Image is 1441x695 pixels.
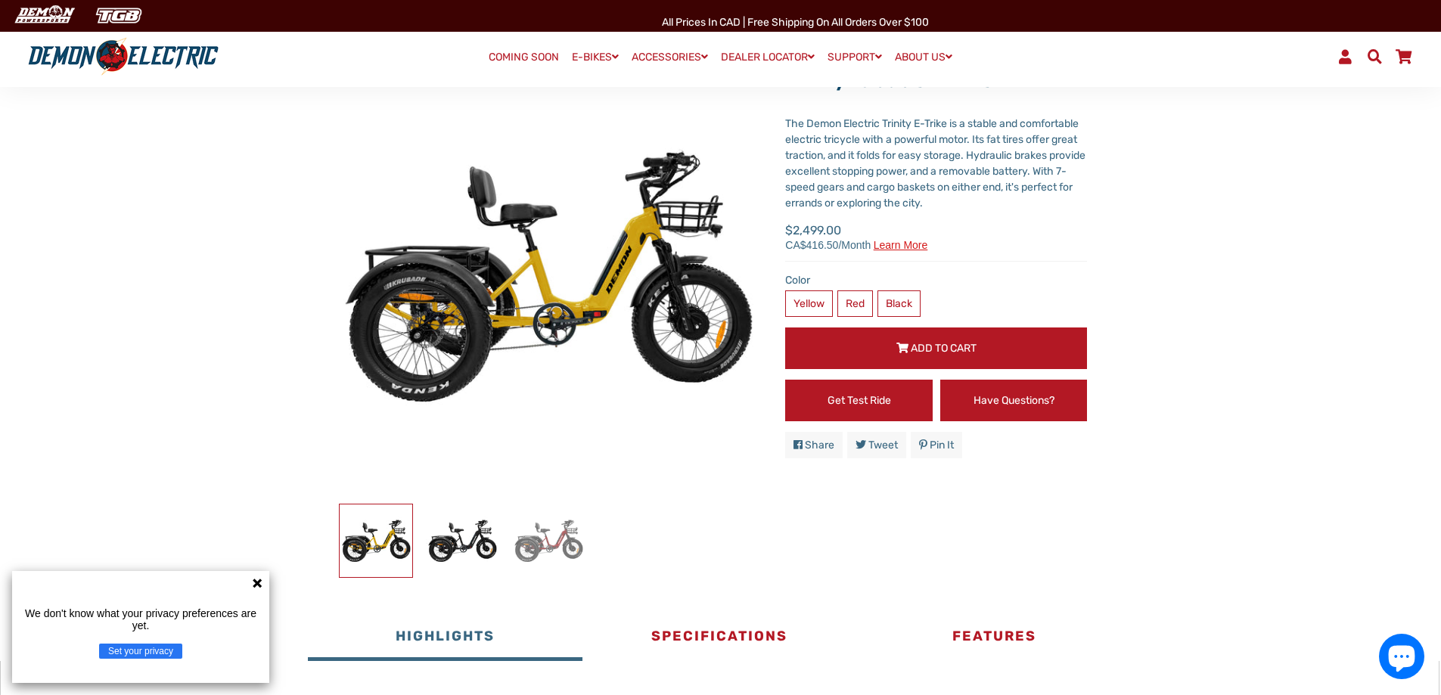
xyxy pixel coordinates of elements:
span: $2,499.00 [785,222,927,250]
a: COMING SOON [483,47,564,68]
a: Get Test Ride [785,380,933,421]
img: TGB Canada [88,3,150,28]
inbox-online-store-chat: Shopify online store chat [1374,634,1429,683]
span: Pin it [930,439,954,451]
a: ACCESSORIES [626,46,713,68]
img: Demon Electric logo [23,37,224,76]
label: Color [785,272,1087,288]
button: Add to Cart [785,327,1087,369]
span: Tweet [868,439,898,451]
a: ABOUT US [890,46,958,68]
a: DEALER LOCATOR [716,46,820,68]
img: Trinity Foldable E-Trike [426,504,498,577]
button: Highlights [308,616,582,661]
label: Black [877,290,921,317]
span: Add to Cart [911,342,977,355]
img: Trinity Foldable E-Trike [512,504,585,577]
a: Have Questions? [940,380,1088,421]
img: Demon Electric [8,3,80,28]
div: The Demon Electric Trinity E-Trike is a stable and comfortable electric tricycle with a powerful ... [785,116,1087,211]
a: SUPPORT [822,46,887,68]
a: E-BIKES [567,46,624,68]
span: All Prices in CAD | Free shipping on all orders over $100 [662,16,929,29]
span: Share [805,439,834,451]
button: Set your privacy [99,644,182,659]
label: Yellow [785,290,833,317]
button: Features [857,616,1132,661]
img: Trinity Foldable E-Trike [340,504,412,577]
label: Red [837,290,873,317]
p: We don't know what your privacy preferences are yet. [18,607,263,631]
button: Specifications [582,616,857,661]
